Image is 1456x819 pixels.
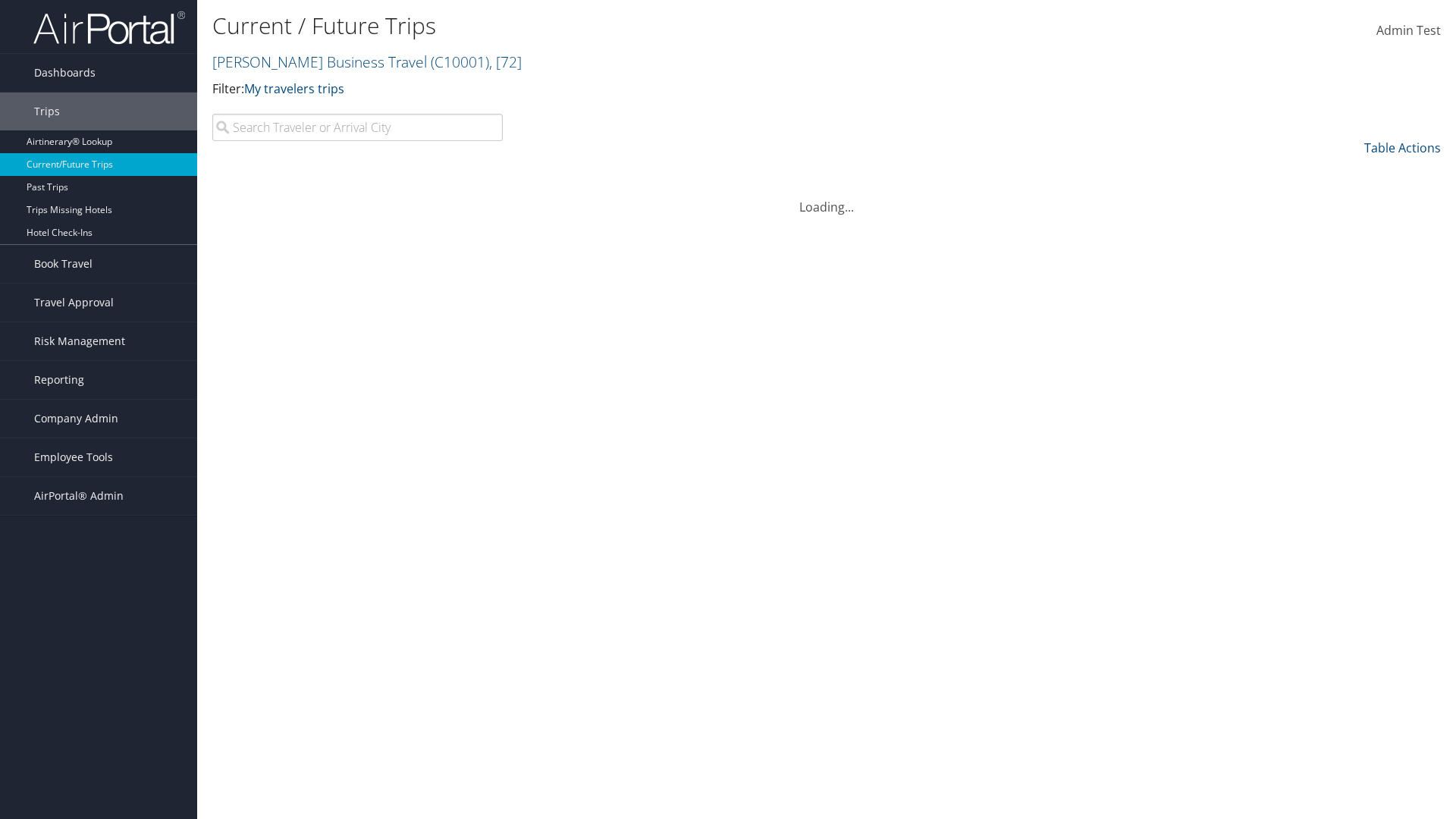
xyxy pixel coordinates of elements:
[431,52,489,72] span: ( C10001 )
[244,80,344,97] a: My travelers trips
[212,52,522,72] a: [PERSON_NAME] Business Travel
[33,10,185,45] img: airportal-logo.png
[1376,22,1441,39] span: Admin Test
[34,322,125,360] span: Risk Management
[34,400,118,438] span: Company Admin
[212,180,1441,216] div: Loading...
[34,477,124,515] span: AirPortal® Admin
[489,52,522,72] span: , [ 72 ]
[34,438,113,476] span: Employee Tools
[34,54,96,92] span: Dashboards
[34,284,114,322] span: Travel Approval
[212,10,1031,42] h1: Current / Future Trips
[212,114,503,141] input: Search Traveler or Arrival City
[1364,140,1441,156] a: Table Actions
[212,80,1031,99] p: Filter:
[34,361,84,399] span: Reporting
[34,93,60,130] span: Trips
[34,245,93,283] span: Book Travel
[1376,8,1441,55] a: Admin Test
